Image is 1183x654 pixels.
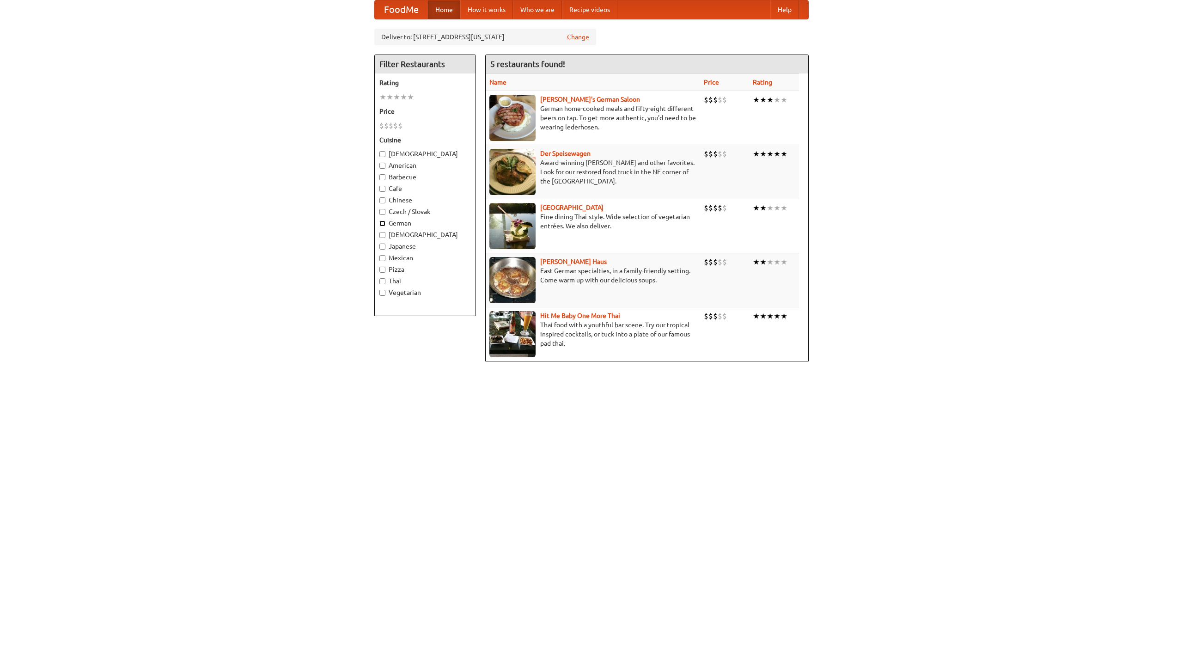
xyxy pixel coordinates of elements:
li: $ [722,203,727,213]
input: American [379,163,385,169]
li: $ [708,203,713,213]
li: ★ [760,257,767,267]
a: Help [770,0,799,19]
li: ★ [753,311,760,321]
li: $ [708,149,713,159]
li: $ [718,149,722,159]
div: Deliver to: [STREET_ADDRESS][US_STATE] [374,29,596,45]
label: Chinese [379,196,471,205]
label: German [379,219,471,228]
li: $ [713,311,718,321]
input: Thai [379,278,385,284]
li: $ [704,311,708,321]
li: $ [708,311,713,321]
b: [PERSON_NAME]'s German Saloon [540,96,640,103]
p: Fine dining Thai-style. Wide selection of vegetarian entrées. We also deliver. [489,212,696,231]
li: $ [713,203,718,213]
label: Mexican [379,253,471,263]
a: Recipe videos [562,0,617,19]
li: $ [722,257,727,267]
li: ★ [774,95,781,105]
li: ★ [753,149,760,159]
img: satay.jpg [489,203,536,249]
a: How it works [460,0,513,19]
a: Der Speisewagen [540,150,591,157]
li: $ [398,121,402,131]
li: ★ [767,311,774,321]
li: ★ [407,92,414,102]
label: [DEMOGRAPHIC_DATA] [379,230,471,239]
label: Czech / Slovak [379,207,471,216]
img: speisewagen.jpg [489,149,536,195]
li: ★ [781,149,787,159]
ng-pluralize: 5 restaurants found! [490,60,565,68]
input: Vegetarian [379,290,385,296]
li: ★ [767,203,774,213]
a: [PERSON_NAME] Haus [540,258,607,265]
li: $ [718,257,722,267]
input: Cafe [379,186,385,192]
a: Hit Me Baby One More Thai [540,312,620,319]
input: German [379,220,385,226]
li: ★ [781,203,787,213]
li: ★ [774,203,781,213]
h5: Cuisine [379,135,471,145]
p: Award-winning [PERSON_NAME] and other favorites. Look for our restored food truck in the NE corne... [489,158,696,186]
input: Czech / Slovak [379,209,385,215]
li: ★ [753,203,760,213]
img: esthers.jpg [489,95,536,141]
li: ★ [760,203,767,213]
label: [DEMOGRAPHIC_DATA] [379,149,471,159]
li: ★ [400,92,407,102]
a: Price [704,79,719,86]
label: Barbecue [379,172,471,182]
label: Thai [379,276,471,286]
li: $ [718,311,722,321]
li: $ [704,257,708,267]
li: ★ [781,257,787,267]
li: $ [379,121,384,131]
input: Chinese [379,197,385,203]
label: American [379,161,471,170]
input: [DEMOGRAPHIC_DATA] [379,151,385,157]
input: Mexican [379,255,385,261]
p: East German specialties, in a family-friendly setting. Come warm up with our delicious soups. [489,266,696,285]
h5: Price [379,107,471,116]
li: $ [704,149,708,159]
li: $ [722,311,727,321]
li: ★ [781,311,787,321]
a: Who we are [513,0,562,19]
li: ★ [379,92,386,102]
li: $ [718,95,722,105]
p: Thai food with a youthful bar scene. Try our tropical inspired cocktails, or tuck into a plate of... [489,320,696,348]
img: kohlhaus.jpg [489,257,536,303]
a: Change [567,32,589,42]
li: ★ [767,257,774,267]
li: $ [704,203,708,213]
li: $ [389,121,393,131]
li: $ [722,95,727,105]
li: $ [718,203,722,213]
input: Barbecue [379,174,385,180]
li: ★ [760,149,767,159]
li: ★ [386,92,393,102]
li: ★ [760,95,767,105]
li: $ [708,257,713,267]
input: [DEMOGRAPHIC_DATA] [379,232,385,238]
li: ★ [760,311,767,321]
li: $ [708,95,713,105]
img: babythai.jpg [489,311,536,357]
li: ★ [774,257,781,267]
label: Pizza [379,265,471,274]
li: ★ [393,92,400,102]
li: ★ [774,149,781,159]
label: Vegetarian [379,288,471,297]
a: [GEOGRAPHIC_DATA] [540,204,604,211]
p: German home-cooked meals and fifty-eight different beers on tap. To get more authentic, you'd nee... [489,104,696,132]
li: ★ [767,95,774,105]
li: ★ [767,149,774,159]
li: $ [393,121,398,131]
